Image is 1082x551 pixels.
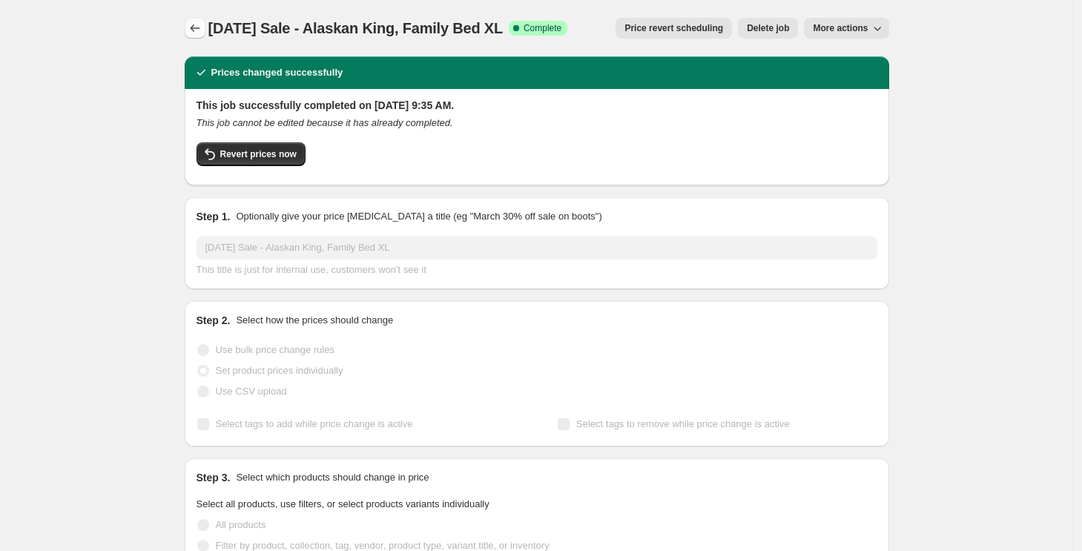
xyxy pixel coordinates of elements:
[524,22,561,34] span: Complete
[216,519,266,530] span: All products
[197,498,489,509] span: Select all products, use filters, or select products variants individually
[216,386,287,397] span: Use CSV upload
[197,264,426,275] span: This title is just for internal use, customers won't see it
[804,18,888,39] button: More actions
[616,18,732,39] button: Price revert scheduling
[211,65,343,80] h2: Prices changed successfully
[236,313,393,328] p: Select how the prices should change
[197,117,453,128] i: This job cannot be edited because it has already completed.
[813,22,868,34] span: More actions
[216,344,334,355] span: Use bulk price change rules
[220,148,297,160] span: Revert prices now
[576,418,790,429] span: Select tags to remove while price change is active
[208,20,503,36] span: [DATE] Sale - Alaskan King, Family Bed XL
[197,98,877,113] h2: This job successfully completed on [DATE] 9:35 AM.
[216,540,550,551] span: Filter by product, collection, tag, vendor, product type, variant title, or inventory
[236,470,429,485] p: Select which products should change in price
[197,470,231,485] h2: Step 3.
[185,18,205,39] button: Price change jobs
[236,209,601,224] p: Optionally give your price [MEDICAL_DATA] a title (eg "March 30% off sale on boots")
[216,418,413,429] span: Select tags to add while price change is active
[216,365,343,376] span: Set product prices individually
[197,209,231,224] h2: Step 1.
[747,22,789,34] span: Delete job
[624,22,723,34] span: Price revert scheduling
[738,18,798,39] button: Delete job
[197,142,306,166] button: Revert prices now
[197,313,231,328] h2: Step 2.
[197,236,877,260] input: 30% off holiday sale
